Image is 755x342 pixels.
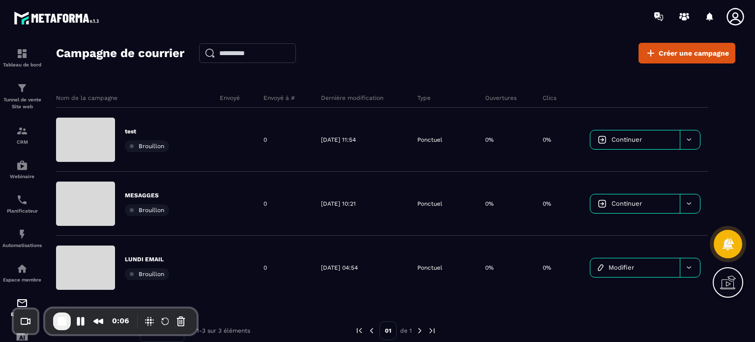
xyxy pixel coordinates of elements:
p: 01 [379,321,397,340]
span: Continuer [611,136,642,143]
p: CRM [2,139,42,145]
p: Envoyé à # [263,94,295,102]
img: email [16,297,28,309]
p: Ponctuel [417,264,442,272]
p: Ponctuel [417,136,442,144]
a: Modifier [590,258,679,277]
h2: Campagne de courrier [56,43,184,63]
p: test [125,127,169,135]
p: 0% [485,264,494,272]
p: de 1 [400,327,412,335]
a: automationsautomationsAutomatisations [2,221,42,255]
p: 0% [543,200,551,208]
p: Nom de la campagne [56,94,117,102]
span: Continuer [611,200,642,207]
a: formationformationTunnel de vente Site web [2,75,42,118]
p: 0 [263,136,267,144]
img: scheduler [16,194,28,206]
p: Espace membre [2,277,42,282]
img: next [415,326,424,335]
p: Ouvertures [485,94,517,102]
p: LUNDI EMAIL [125,255,169,263]
img: icon [598,135,607,144]
img: automations [16,159,28,171]
a: formationformationTableau de bord [2,40,42,75]
p: 0% [543,136,551,144]
p: 0% [543,264,551,272]
img: formation [16,125,28,137]
img: icon [598,199,607,208]
img: icon [598,264,604,271]
p: Envoyé [220,94,240,102]
a: automationsautomationsEspace membre [2,255,42,290]
img: next [428,326,436,335]
img: formation [16,82,28,94]
img: logo [14,9,102,27]
p: Ponctuel [417,200,442,208]
span: Brouillon [139,271,164,278]
img: automations [16,263,28,275]
a: emailemailE-mailing [2,290,42,324]
p: MESAGGES [125,191,169,199]
a: Continuer [590,130,679,149]
img: prev [367,326,376,335]
p: 1-3 sur 3 éléments [197,327,250,334]
img: automations [16,228,28,240]
a: Continuer [590,194,679,213]
a: automationsautomationsWebinaire [2,152,42,187]
p: 0% [485,136,494,144]
span: Modifier [609,264,634,271]
span: Créer une campagne [659,48,729,58]
p: [DATE] 10:21 [321,200,356,208]
p: 0 [263,264,267,272]
p: 0% [485,200,494,208]
p: Webinaire [2,174,42,179]
img: formation [16,48,28,60]
p: Automatisations [2,243,42,248]
p: [DATE] 04:54 [321,264,358,272]
p: E-mailing [2,311,42,317]
p: Tableau de bord [2,62,42,67]
p: Dernière modification [321,94,383,102]
p: Planificateur [2,208,42,214]
span: Brouillon [139,207,164,214]
a: formationformationCRM [2,118,42,152]
a: schedulerschedulerPlanificateur [2,187,42,221]
p: [DATE] 11:54 [321,136,356,144]
p: Type [417,94,431,102]
p: 0 [263,200,267,208]
p: Tunnel de vente Site web [2,96,42,110]
a: Créer une campagne [639,43,735,63]
span: Brouillon [139,143,164,150]
img: prev [355,326,364,335]
p: Clics [543,94,556,102]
